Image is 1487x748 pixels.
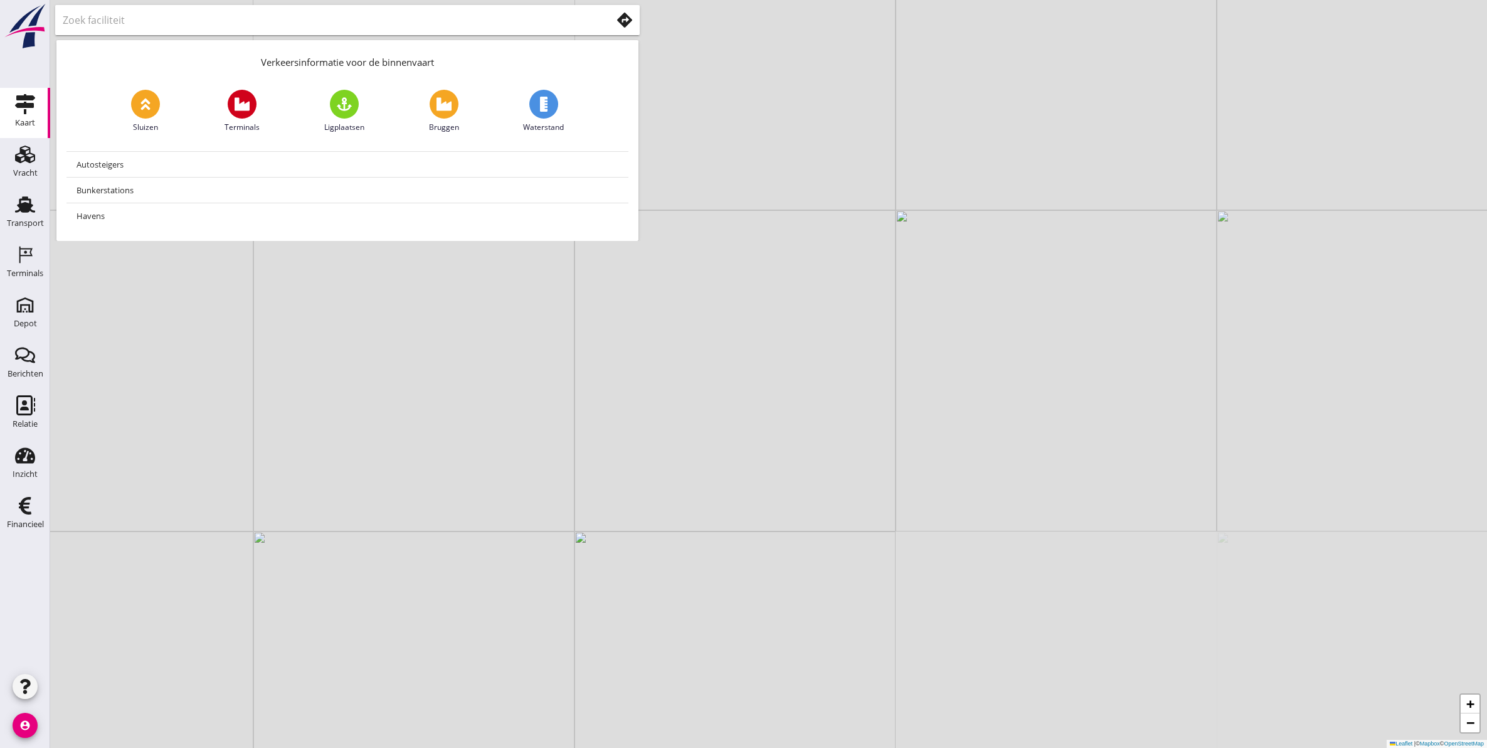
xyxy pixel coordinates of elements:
span: Bruggen [429,122,459,133]
div: Depot [14,319,37,328]
a: Leaflet [1390,740,1412,747]
div: Kaart [15,119,35,127]
div: © © [1387,740,1487,748]
span: Terminals [225,122,260,133]
span: + [1466,696,1474,712]
a: Zoom in [1461,695,1479,713]
div: Transport [7,219,44,227]
a: OpenStreetMap [1444,740,1484,747]
a: Terminals [225,90,260,133]
div: Bunkerstations [77,183,618,198]
input: Zoek faciliteit [63,10,594,30]
div: Relatie [13,420,38,428]
a: Sluizen [131,90,160,133]
a: Waterstand [523,90,564,133]
span: Waterstand [523,122,564,133]
div: Havens [77,208,618,223]
span: Ligplaatsen [324,122,364,133]
div: Berichten [8,370,43,378]
span: Sluizen [133,122,158,133]
span: | [1414,740,1416,747]
span: − [1466,715,1474,730]
a: Mapbox [1420,740,1440,747]
div: Verkeersinformatie voor de binnenvaart [56,40,638,80]
div: Terminals [7,269,43,277]
div: Inzicht [13,470,38,478]
img: logo-small.a267ee39.svg [3,3,48,50]
i: account_circle [13,713,38,738]
div: Financieel [7,520,44,528]
a: Bruggen [429,90,459,133]
a: Ligplaatsen [324,90,364,133]
div: Vracht [13,169,38,177]
div: Autosteigers [77,157,618,172]
a: Zoom out [1461,713,1479,732]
